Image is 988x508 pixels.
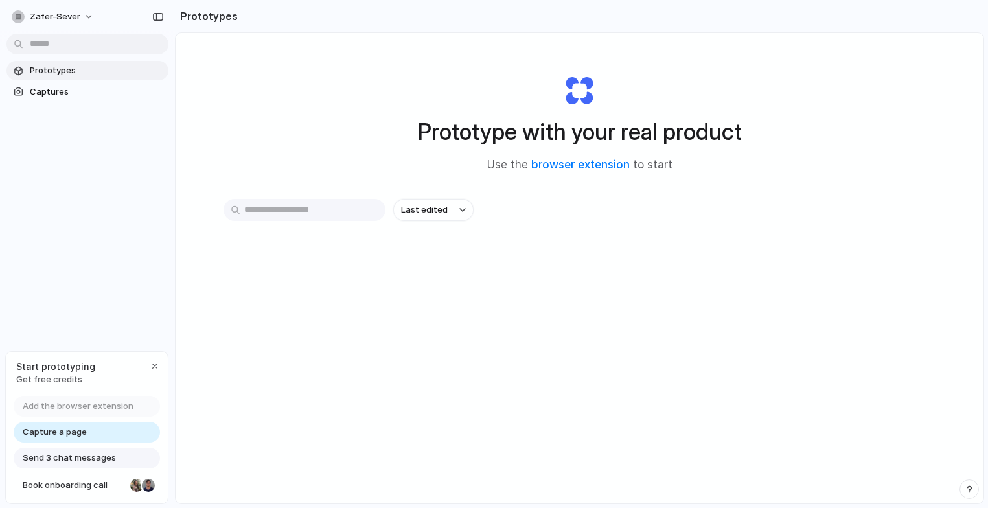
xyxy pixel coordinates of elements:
span: Add the browser extension [23,400,133,413]
h1: Prototype with your real product [418,115,742,149]
button: zafer-sever [6,6,100,27]
span: Send 3 chat messages [23,452,116,465]
span: Get free credits [16,373,95,386]
a: browser extension [531,158,630,171]
a: Prototypes [6,61,168,80]
div: Christian Iacullo [141,478,156,493]
span: Last edited [401,203,448,216]
h2: Prototypes [175,8,238,24]
a: Captures [6,82,168,102]
span: Capture a page [23,426,87,439]
span: Start prototyping [16,360,95,373]
span: Use the to start [487,157,672,174]
div: Nicole Kubica [129,478,144,493]
span: Captures [30,86,163,98]
button: Last edited [393,199,474,221]
span: Prototypes [30,64,163,77]
span: zafer-sever [30,10,80,23]
span: Book onboarding call [23,479,125,492]
a: Book onboarding call [14,475,160,496]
